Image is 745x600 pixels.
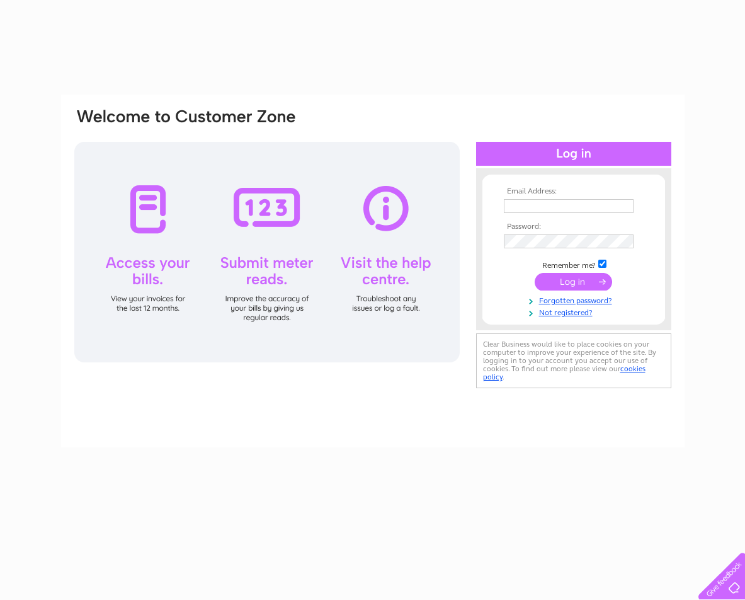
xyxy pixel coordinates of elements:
td: Remember me? [501,258,647,270]
div: Clear Business would like to place cookies on your computer to improve your experience of the sit... [476,333,671,388]
a: cookies policy [483,364,645,381]
a: Forgotten password? [504,294,647,306]
a: Not registered? [504,306,647,318]
input: Submit [535,273,612,291]
th: Password: [501,222,647,231]
th: Email Address: [501,187,647,196]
